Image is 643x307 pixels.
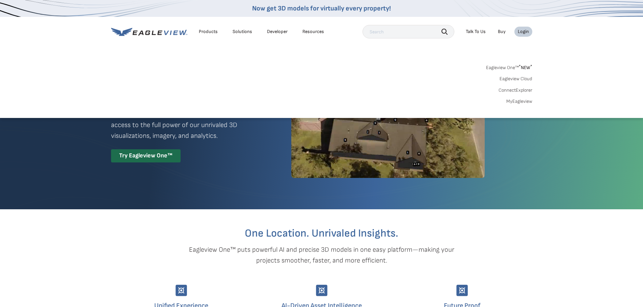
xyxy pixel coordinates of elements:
[506,98,532,104] a: MyEagleview
[518,29,529,35] div: Login
[316,285,327,296] img: Group-9744.svg
[111,109,267,141] p: A premium digital experience that provides seamless access to the full power of our unrivaled 3D ...
[176,285,187,296] img: Group-9744.svg
[486,63,532,70] a: Eagleview One™*NEW*
[233,29,252,35] div: Solutions
[252,4,391,12] a: Now get 3D models for virtually every property!
[267,29,288,35] a: Developer
[499,87,532,93] a: ConnectExplorer
[302,29,324,35] div: Resources
[519,65,532,70] span: NEW
[363,25,454,38] input: Search
[199,29,218,35] div: Products
[456,285,468,296] img: Group-9744.svg
[111,149,181,162] div: Try Eagleview One™
[466,29,486,35] div: Talk To Us
[498,29,506,35] a: Buy
[116,228,527,239] h2: One Location. Unrivaled Insights.
[177,244,466,266] p: Eagleview One™ puts powerful AI and precise 3D models in one easy platform—making your projects s...
[500,76,532,82] a: Eagleview Cloud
